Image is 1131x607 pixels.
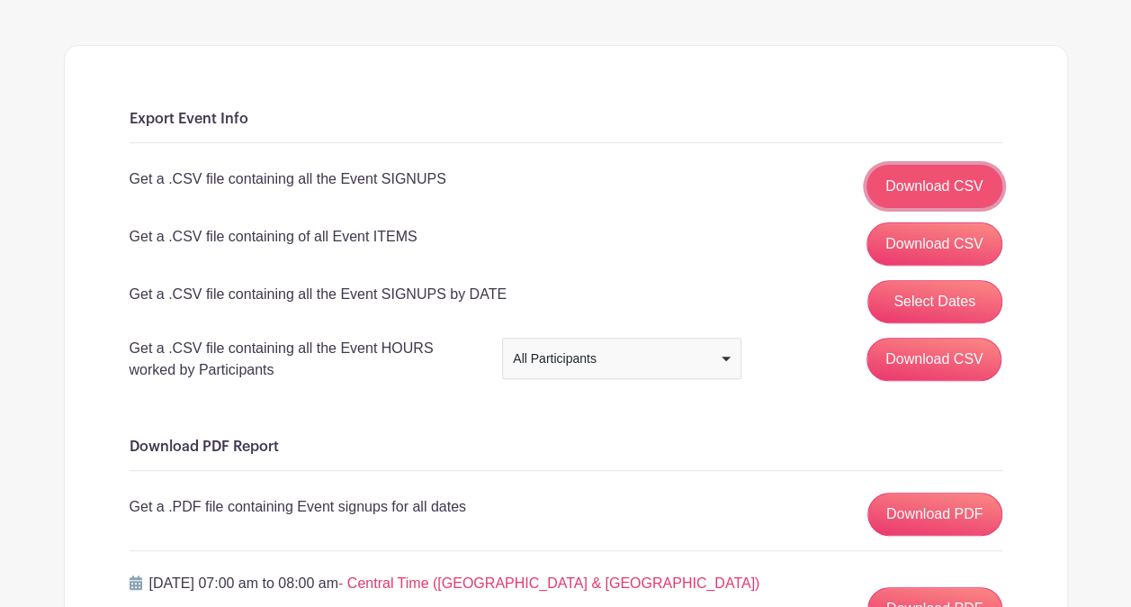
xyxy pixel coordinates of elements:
a: Download CSV [866,165,1002,208]
input: Download CSV [866,338,1002,381]
p: [DATE] 07:00 am to 08:00 am [149,573,760,594]
a: Download PDF [867,493,1002,536]
div: All Participants [513,349,719,368]
p: Get a .PDF file containing Event signups for all dates [130,496,466,518]
p: Get a .CSV file containing all the Event SIGNUPS by DATE [130,284,507,305]
span: - Central Time ([GEOGRAPHIC_DATA] & [GEOGRAPHIC_DATA]) [338,575,759,591]
p: Get a .CSV file containing all the Event HOURS worked by Participants [130,338,480,381]
p: Get a .CSV file containing of all Event ITEMS [130,226,417,248]
p: Get a .CSV file containing all the Event SIGNUPS [130,168,446,190]
button: Select Dates [867,280,1002,323]
a: Download CSV [866,222,1002,266]
h6: Export Event Info [130,111,1002,128]
h6: Download PDF Report [130,439,1002,456]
